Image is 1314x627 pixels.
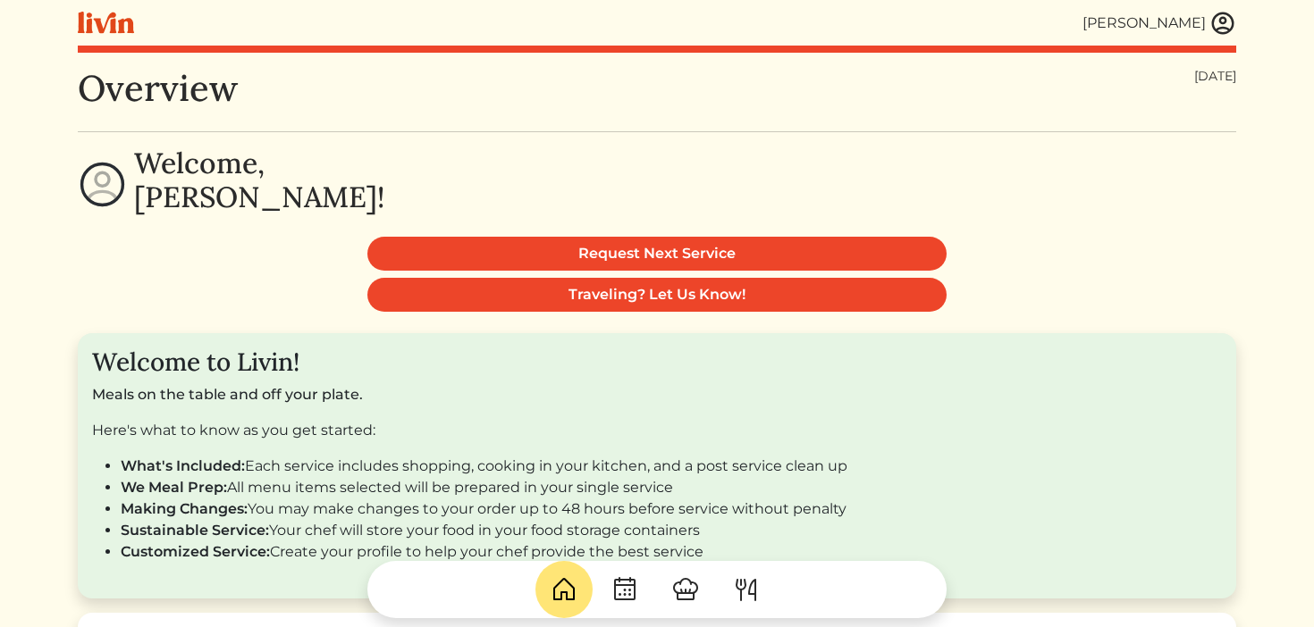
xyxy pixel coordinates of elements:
li: All menu items selected will be prepared in your single service [121,477,1222,498]
li: Each service includes shopping, cooking in your kitchen, and a post service clean up [121,456,1222,477]
li: You may make changes to your order up to 48 hours before service without penalty [121,498,1222,520]
li: Your chef will store your food in your food storage containers [121,520,1222,541]
span: What's Included: [121,457,245,474]
img: user_account-e6e16d2ec92f44fc35f99ef0dc9cddf60790bfa021a6ecb1c896eb5d2907b31c.svg [1209,10,1236,37]
img: livin-logo-a0d97d1a881af30f6274990eb6222085a2533c92bbd1e4f22c21b4f0d0e3210c.svg [78,12,134,34]
span: Customized Service: [121,543,270,560]
div: [PERSON_NAME] [1082,13,1206,34]
li: Create your profile to help your chef provide the best service [121,541,1222,563]
img: House-9bf13187bcbb5817f509fe5e7408150f90897510c4275e13d0d5fca38e0b5951.svg [550,575,578,604]
img: ChefHat-a374fb509e4f37eb0702ca99f5f64f3b6956810f32a249b33092029f8484b388.svg [671,575,700,604]
h3: Welcome to Livin! [92,347,1222,378]
p: Meals on the table and off your plate. [92,384,1222,405]
img: ForkKnife-55491504ffdb50bab0c1e09e7649658475375261d09fd45db06cec23bce548bf.svg [732,575,761,604]
h1: Overview [78,67,238,110]
a: Request Next Service [367,237,947,271]
p: Here's what to know as you get started: [92,420,1222,441]
a: Traveling? Let Us Know! [367,278,947,312]
span: Making Changes: [121,500,248,517]
img: CalendarDots-5bcf9d9080389f2a281d69619e1c85352834be518fbc73d9501aef674afc0d57.svg [611,575,639,604]
span: We Meal Prep: [121,479,227,496]
h2: Welcome, [PERSON_NAME]! [134,146,384,215]
span: Sustainable Service: [121,522,269,539]
img: profile-circle-6dcd711754eaac681cb4e5fa6e5947ecf152da99a3a386d1f417117c42b37ef2.svg [78,160,127,209]
div: [DATE] [1194,67,1236,86]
